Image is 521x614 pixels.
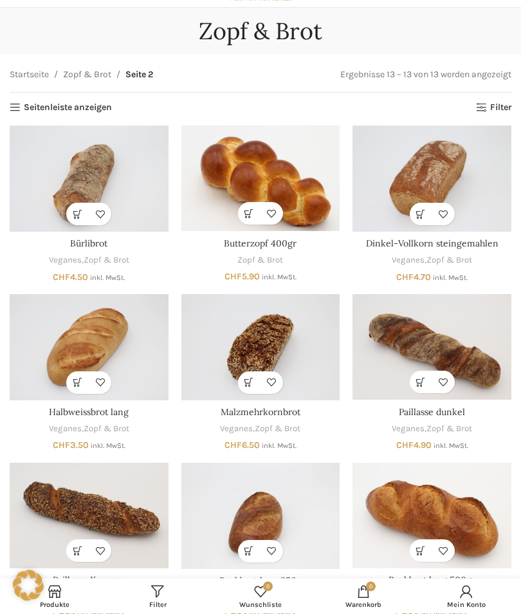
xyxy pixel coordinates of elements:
[49,255,82,267] a: Veganes
[224,238,297,250] a: Butterzopf 400gr
[10,255,169,267] div: ,
[181,295,340,401] a: Malzmehrkornbrot
[224,272,242,283] span: CHF
[415,582,518,611] a: Mein Konto
[392,255,425,267] a: Veganes
[49,407,129,418] a: Halbweissbrot lang
[220,423,253,436] a: Veganes
[53,575,125,586] a: Paillasse Knusper
[340,68,511,82] p: Ergebnisse 13 – 13 von 13 werden angezeigt
[219,575,302,587] a: Ruchbrot lang 250g
[53,272,88,283] bdi: 4.50
[312,582,415,611] a: 0 Warenkorb
[366,582,376,591] span: 0
[399,407,465,418] a: Paillasse dunkel
[181,423,340,436] div: ,
[352,126,511,232] a: Dinkel-Vollkorn steingemahlen
[53,440,70,451] span: CHF
[366,238,498,250] a: Dinkel-Vollkorn steingemahlen
[63,68,111,82] a: Zopf & Brot
[352,463,511,569] a: Ruchbrot lang 500gr
[238,372,260,395] a: In den Warenkorb legen: „Malzmehrkornbrot“
[224,272,260,283] bdi: 5.90
[10,68,153,82] nav: Breadcrumb
[53,440,89,451] bdi: 3.50
[10,68,49,82] a: Startseite
[84,423,129,436] a: Zopf & Brot
[181,126,340,232] a: Butterzopf 400gr
[410,203,432,226] a: In den Warenkorb legen: „Dinkel-Vollkorn steingemahlen“
[125,68,153,82] span: Seite 2
[318,600,408,609] span: Warenkorb
[433,274,468,283] small: inkl. MwSt.
[10,463,169,569] a: Paillasse Knusper
[49,423,82,436] a: Veganes
[10,126,169,232] a: Bürlibrot
[352,423,511,436] div: ,
[199,18,322,46] h1: Zopf & Brot
[91,442,125,451] small: inkl. MwSt.
[434,442,468,451] small: inkl. MwSt.
[238,203,260,225] a: In den Warenkorb legen: „Butterzopf 400gr“
[66,372,89,395] a: In den Warenkorb legen: „Halbweissbrot lang“
[224,440,242,451] span: CHF
[255,423,300,436] a: Zopf & Brot
[53,272,70,283] span: CHF
[224,440,260,451] bdi: 6.50
[263,582,273,591] span: 0
[209,582,312,611] a: 0 Wunschliste
[410,540,432,563] a: In den Warenkorb legen: „Ruchbrot lang 500gr“
[10,295,169,401] a: Halbweissbrot lang
[66,203,89,226] a: In den Warenkorb legen: „Bürlibrot“
[90,274,125,283] small: inkl. MwSt.
[70,238,107,250] a: Bürlibrot
[312,582,415,611] div: My cart
[426,255,472,267] a: Zopf & Brot
[396,272,431,283] bdi: 4.70
[84,255,129,267] a: Zopf & Brot
[238,541,260,563] a: In den Warenkorb legen: „Ruchbrot lang 250g“
[410,371,432,394] a: In den Warenkorb legen: „Paillasse dunkel“
[262,442,297,451] small: inkl. MwSt.
[66,540,89,563] a: In den Warenkorb legen: „Paillasse Knusper“
[388,575,475,586] a: Ruchbrot lang 500gr
[237,255,283,267] a: Zopf & Brot
[262,274,297,282] small: inkl. MwSt.
[426,423,472,436] a: Zopf & Brot
[396,440,432,451] bdi: 4.90
[396,440,414,451] span: CHF
[476,103,511,114] a: Filter
[221,407,300,418] a: Malzmehrkornbrot
[352,295,511,400] a: Paillasse dunkel
[215,600,306,609] span: Wunschliste
[10,103,112,114] a: Seitenleiste anzeigen
[106,582,209,611] a: Filter
[421,600,511,609] span: Mein Konto
[352,255,511,267] div: ,
[113,600,203,609] span: Filter
[181,463,340,570] a: Ruchbrot lang 250g
[396,272,414,283] span: CHF
[209,582,312,611] div: Meine Wunschliste
[392,423,425,436] a: Veganes
[10,423,169,436] div: ,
